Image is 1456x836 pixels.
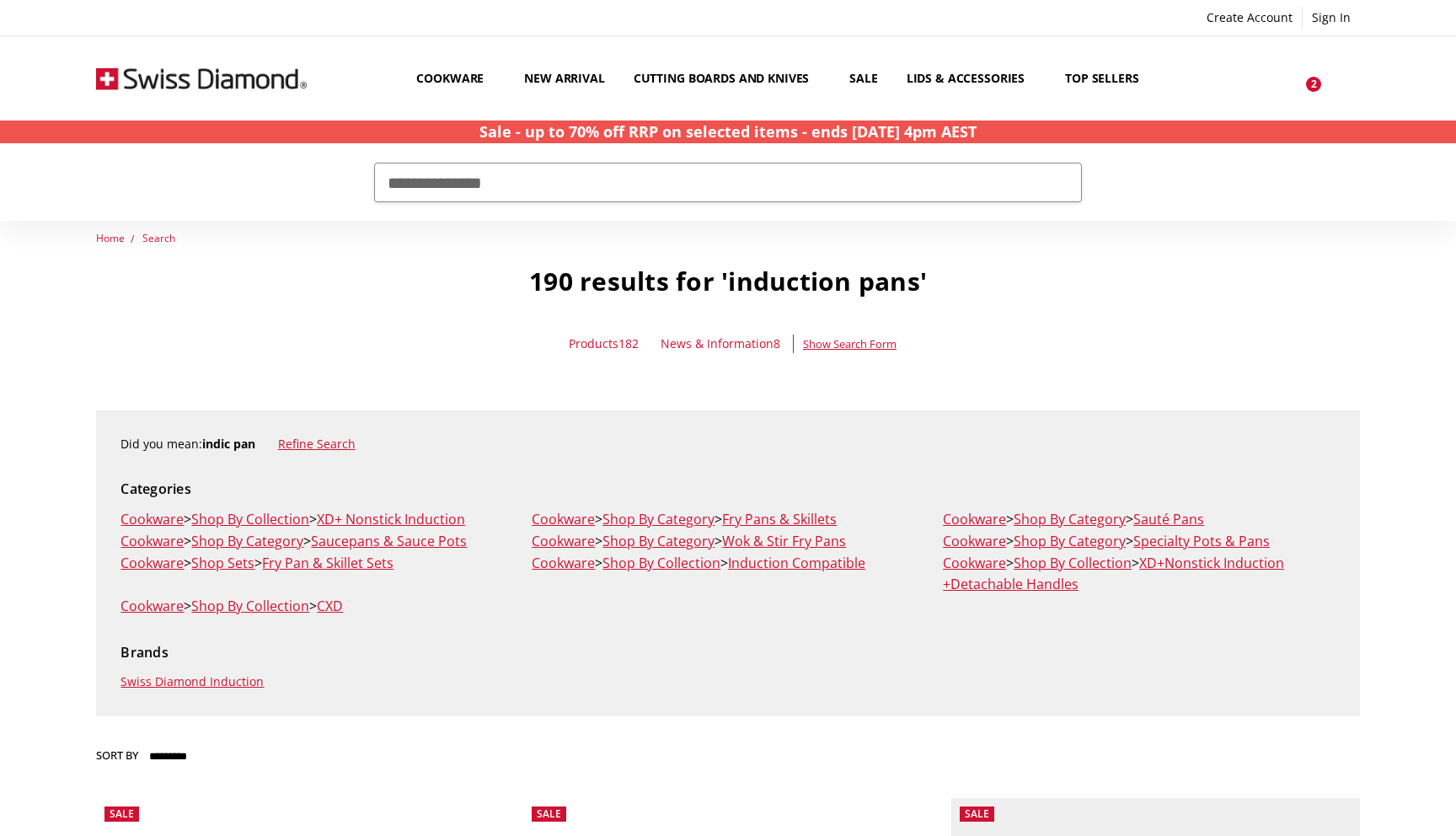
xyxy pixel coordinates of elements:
[402,40,510,115] a: Cookware
[1286,57,1323,99] a: 2
[96,231,125,245] a: Home
[965,807,989,821] span: Sale
[120,597,184,615] a: Cookware
[120,510,184,528] a: Cookware
[96,36,307,121] img: Free Shipping On Every Order
[1197,6,1302,29] a: Create Account
[532,532,595,550] a: Cookware
[522,509,934,531] li: > >
[111,596,522,618] li: > >
[191,532,303,550] a: Shop By Category
[96,265,1360,297] h1: 190 results for 'induction pans'
[569,335,639,353] a: Products182
[934,509,1345,531] li: > >
[120,554,184,572] a: Cookware
[262,554,393,572] a: Fry Pan & Skillet Sets
[1306,77,1321,92] span: 2
[510,40,618,115] a: New arrival
[120,642,1335,664] h5: Brands
[1014,532,1126,550] a: Shop By Category
[602,532,715,550] a: Shop By Category
[1133,510,1204,528] a: Sauté Pans
[111,509,522,531] li: > >
[619,40,836,115] a: Cutting boards and knives
[479,121,977,142] strong: Sale - up to 70% off RRP on selected items - ends [DATE] 4pm AEST
[317,597,343,615] a: CXD
[934,531,1345,553] li: > >
[537,807,561,821] span: Sale
[602,554,720,572] a: Shop By Collection
[934,553,1345,596] li: > >
[311,532,467,550] a: Saucepans & Sauce Pots
[722,532,846,550] a: Wok & Stir Fry Pans
[892,40,1051,115] a: Lids & Accessories
[120,479,1335,501] h5: Categories
[110,807,134,821] span: Sale
[96,742,138,769] label: Sort By
[278,436,356,452] a: Refine Search
[142,231,175,245] a: Search
[803,335,897,353] a: Show Search Form
[602,510,715,528] a: Shop By Category
[1014,510,1126,528] a: Shop By Category
[618,335,639,351] span: 182
[317,510,465,528] a: XD+ Nonstick Induction
[202,436,255,452] strong: indic pan
[191,510,309,528] a: Shop By Collection
[120,532,184,550] a: Cookware
[1014,554,1132,572] a: Shop By Collection
[191,554,254,572] a: Shop Sets
[1303,6,1360,29] a: Sign In
[532,554,595,572] a: Cookware
[835,40,891,115] a: Sale
[943,532,1006,550] a: Cookware
[522,531,934,553] li: > >
[943,554,1006,572] a: Cookware
[111,553,522,575] li: > >
[722,510,837,528] a: Fry Pans & Skillets
[661,335,780,353] a: News & Information8
[120,673,264,689] a: Swiss Diamond Induction
[1133,532,1270,550] a: Specialty Pots & Pans
[120,435,1335,453] div: Did you mean:
[943,510,1006,528] a: Cookware
[1051,40,1153,115] a: Top Sellers
[773,335,780,351] span: 8
[522,553,934,575] li: > >
[191,597,309,615] a: Shop By Collection
[728,554,865,572] a: Induction Compatible
[532,510,595,528] a: Cookware
[111,531,522,553] li: > >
